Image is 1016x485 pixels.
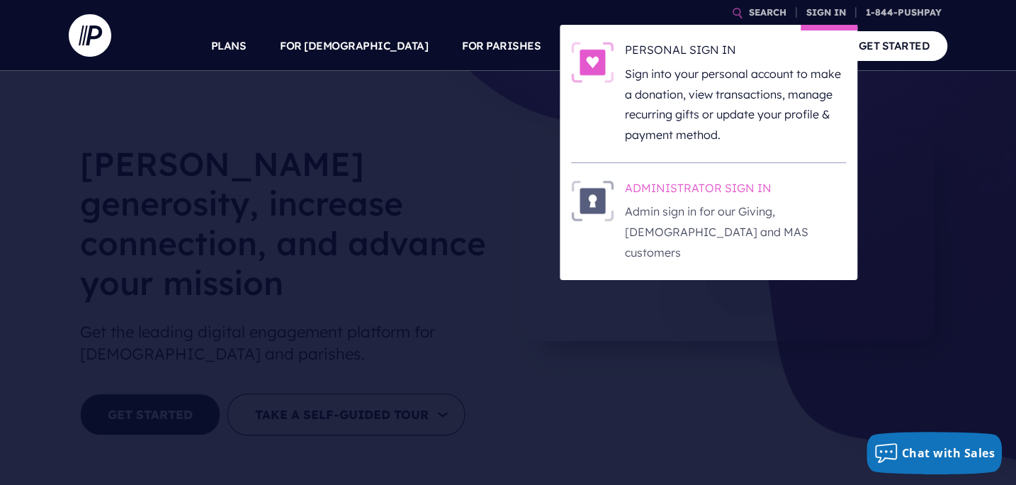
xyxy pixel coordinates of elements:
a: PERSONAL SIGN IN - Illustration PERSONAL SIGN IN Sign into your personal account to make a donati... [571,42,846,145]
a: FOR PARISHES [462,21,541,71]
a: GET STARTED [841,31,948,60]
p: Sign into your personal account to make a donation, view transactions, manage recurring gifts or ... [625,64,846,145]
h6: PERSONAL SIGN IN [625,42,846,63]
a: ADMINISTRATOR SIGN IN - Illustration ADMINISTRATOR SIGN IN Admin sign in for our Giving, [DEMOGRA... [571,180,846,263]
a: PLANS [211,21,247,71]
a: SOLUTIONS [575,21,638,71]
button: Chat with Sales [867,432,1003,474]
a: EXPLORE [672,21,721,71]
a: FOR [DEMOGRAPHIC_DATA] [280,21,428,71]
a: COMPANY [755,21,807,71]
span: Chat with Sales [902,445,995,461]
img: PERSONAL SIGN IN - Illustration [571,42,614,83]
h6: ADMINISTRATOR SIGN IN [625,180,846,201]
img: ADMINISTRATOR SIGN IN - Illustration [571,180,614,221]
p: Admin sign in for our Giving, [DEMOGRAPHIC_DATA] and MAS customers [625,201,846,262]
